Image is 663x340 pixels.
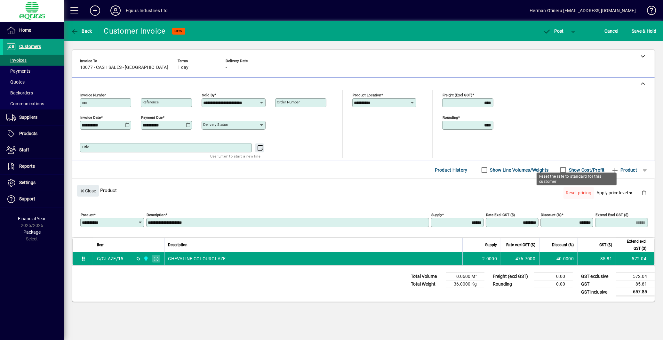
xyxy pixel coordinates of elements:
[3,191,64,207] a: Support
[443,115,458,120] mat-label: Rounding
[19,28,31,33] span: Home
[539,252,578,265] td: 40.0000
[534,280,573,288] td: 0.00
[3,55,64,66] a: Invoices
[608,164,640,176] button: Product
[3,98,64,109] a: Communications
[632,28,634,34] span: S
[80,115,101,120] mat-label: Invoice date
[168,241,188,248] span: Description
[3,109,64,125] a: Suppliers
[408,280,446,288] td: Total Weight
[3,175,64,191] a: Settings
[80,93,106,97] mat-label: Invoice number
[3,142,64,158] a: Staff
[202,93,214,97] mat-label: Sold by
[563,187,594,199] button: Reset pricing
[105,5,126,16] button: Profile
[566,190,592,196] span: Reset pricing
[489,167,549,173] label: Show Line Volumes/Weights
[611,165,637,175] span: Product
[578,280,616,288] td: GST
[636,190,651,196] app-page-header-button: Delete
[85,5,105,16] button: Add
[3,158,64,174] a: Reports
[446,273,484,280] td: 0.0600 M³
[141,115,163,120] mat-label: Payment due
[3,22,64,38] a: Home
[568,167,605,173] label: Show Cost/Profit
[408,273,446,280] td: Total Volume
[210,152,260,160] mat-hint: Use 'Enter' to start a new line
[3,77,64,87] a: Quotes
[432,164,470,176] button: Product History
[97,241,105,248] span: Item
[104,26,166,36] div: Customer Invoice
[636,185,651,200] button: Delete
[19,164,35,169] span: Reports
[353,93,381,97] mat-label: Product location
[446,280,484,288] td: 36.0000 Kg
[616,288,655,296] td: 657.85
[6,90,33,95] span: Backorders
[616,252,654,265] td: 572.04
[431,213,442,217] mat-label: Supply
[486,213,515,217] mat-label: Rate excl GST ($)
[226,65,227,70] span: -
[604,26,619,36] span: Cancel
[126,5,168,16] div: Equus Industries Ltd
[82,145,89,149] mat-label: Title
[595,213,628,217] mat-label: Extend excl GST ($)
[505,255,535,262] div: 476.7000
[541,213,562,217] mat-label: Discount (%)
[543,28,564,34] span: ost
[80,186,96,196] span: Close
[142,255,149,262] span: 3C CENTRAL
[80,65,168,70] span: 10077 - CASH SALES - [GEOGRAPHIC_DATA]
[603,25,620,37] button: Cancel
[71,28,92,34] span: Back
[490,280,534,288] td: Rounding
[175,29,183,33] span: NEW
[6,58,27,63] span: Invoices
[616,273,655,280] td: 572.04
[6,79,25,85] span: Quotes
[578,288,616,296] td: GST inclusive
[19,115,37,120] span: Suppliers
[23,230,41,235] span: Package
[3,66,64,77] a: Payments
[599,241,612,248] span: GST ($)
[19,196,35,201] span: Support
[537,173,617,185] div: Reset the rate to standard for this customer
[630,25,658,37] button: Save & Hold
[81,213,94,217] mat-label: Product
[142,100,159,104] mat-label: Reference
[620,238,646,252] span: Extend excl GST ($)
[277,100,300,104] mat-label: Order number
[6,101,44,106] span: Communications
[594,187,636,199] button: Apply price level
[203,122,228,127] mat-label: Delivery status
[578,252,616,265] td: 85.81
[616,280,655,288] td: 85.81
[147,213,165,217] mat-label: Description
[69,25,94,37] button: Back
[642,1,655,22] a: Knowledge Base
[18,216,46,221] span: Financial Year
[490,273,534,280] td: Freight (excl GST)
[530,5,636,16] div: Herman Otineru [EMAIL_ADDRESS][DOMAIN_NAME]
[443,93,472,97] mat-label: Freight (excl GST)
[76,188,100,193] app-page-header-button: Close
[97,255,124,262] div: C/GLAZE/15
[64,25,99,37] app-page-header-button: Back
[554,28,557,34] span: P
[3,126,64,142] a: Products
[597,190,634,196] span: Apply price level
[77,185,99,197] button: Close
[534,273,573,280] td: 0.00
[578,273,616,280] td: GST exclusive
[19,44,41,49] span: Customers
[19,180,36,185] span: Settings
[19,147,29,152] span: Staff
[540,25,567,37] button: Post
